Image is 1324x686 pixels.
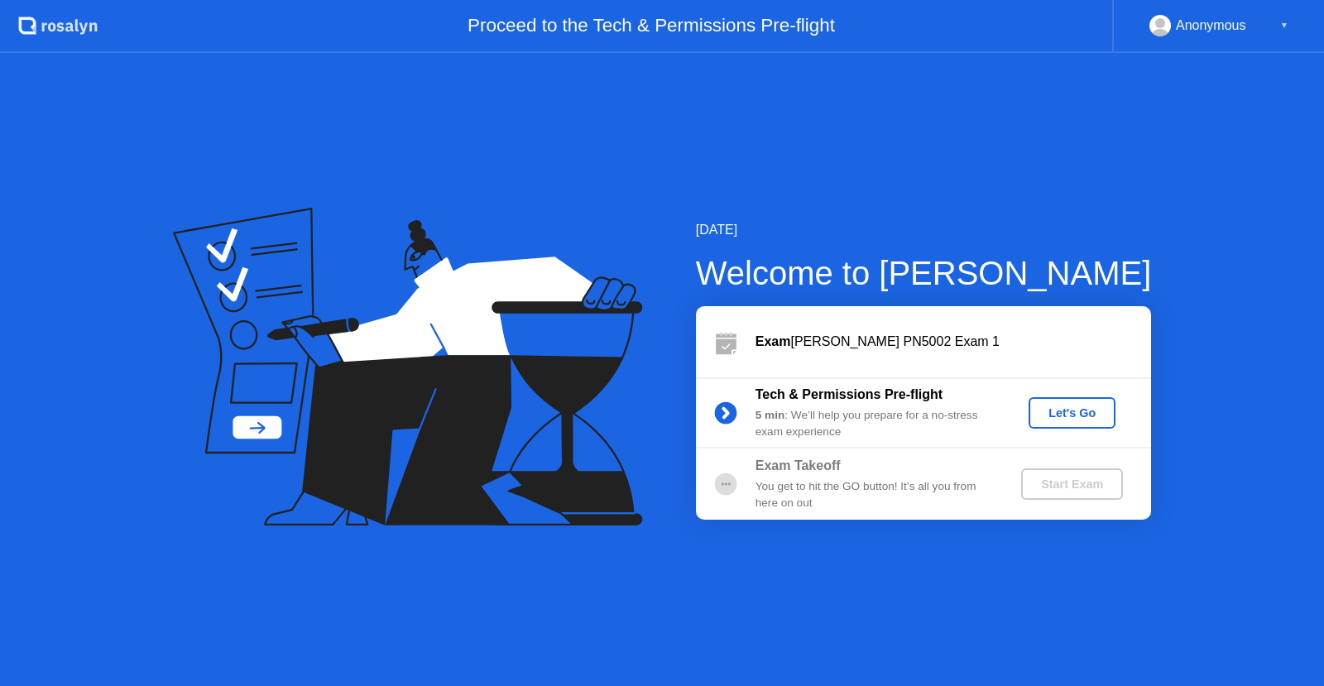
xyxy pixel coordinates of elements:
div: Let's Go [1035,406,1109,420]
button: Let's Go [1029,397,1115,429]
div: : We’ll help you prepare for a no-stress exam experience [756,407,994,441]
div: Welcome to [PERSON_NAME] [696,248,1152,298]
div: ▼ [1280,15,1288,36]
div: [DATE] [696,220,1152,240]
div: You get to hit the GO button! It’s all you from here on out [756,478,994,512]
button: Start Exam [1021,468,1123,500]
b: Exam [756,334,791,348]
div: [PERSON_NAME] PN5002 Exam 1 [756,332,1151,352]
div: Anonymous [1176,15,1246,36]
b: 5 min [756,409,785,421]
div: Start Exam [1028,477,1116,491]
b: Exam Takeoff [756,458,841,473]
b: Tech & Permissions Pre-flight [756,387,943,401]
